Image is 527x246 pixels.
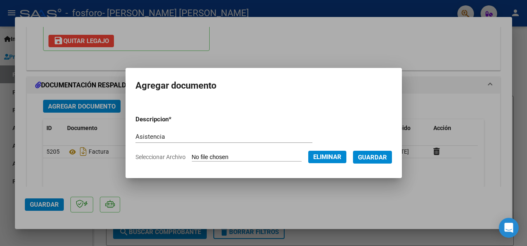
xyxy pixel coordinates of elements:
h2: Agregar documento [135,78,392,94]
span: Eliminar [313,153,341,161]
span: Guardar [358,154,387,161]
p: Descripcion [135,115,213,124]
div: Open Intercom Messenger [499,218,519,238]
span: Seleccionar Archivo [135,154,186,160]
button: Guardar [353,151,392,164]
button: Eliminar [308,151,346,163]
